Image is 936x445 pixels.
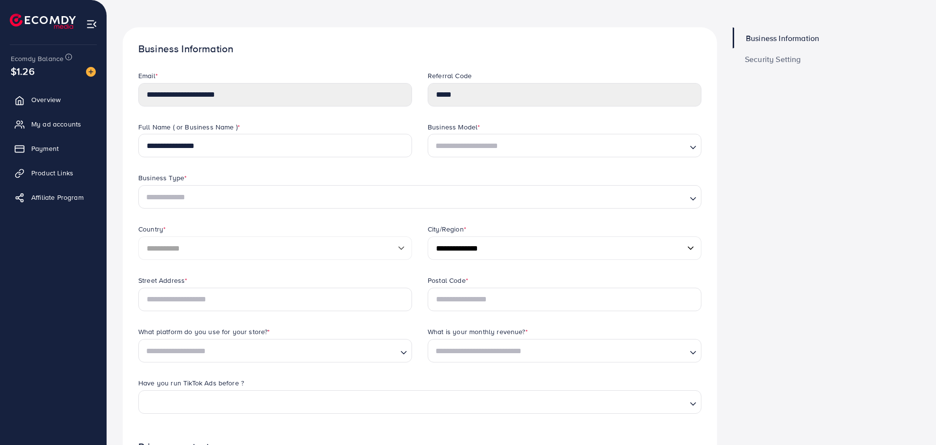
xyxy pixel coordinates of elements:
[428,122,480,132] label: Business Model
[138,43,701,55] h1: Business Information
[138,71,158,81] label: Email
[428,275,468,285] label: Postal Code
[7,163,99,183] a: Product Links
[428,134,701,157] div: Search for option
[7,139,99,158] a: Payment
[11,64,35,78] span: $1.26
[428,224,466,234] label: City/Region
[143,190,686,205] input: Search for option
[432,344,686,359] input: Search for option
[428,339,701,362] div: Search for option
[138,378,244,388] label: Have you run TikTok Ads before ?
[149,395,686,410] input: Search for option
[143,344,396,359] input: Search for option
[86,19,97,30] img: menu
[432,139,686,154] input: Search for option
[7,114,99,134] a: My ad accounts
[138,173,187,183] label: Business Type
[138,327,270,337] label: What platform do you use for your store?
[746,34,819,42] span: Business Information
[894,401,929,438] iframe: Chat
[138,275,187,285] label: Street Address
[11,54,64,64] span: Ecomdy Balance
[31,119,81,129] span: My ad accounts
[428,71,472,81] label: Referral Code
[745,55,801,63] span: Security Setting
[7,188,99,207] a: Affiliate Program
[7,90,99,109] a: Overview
[31,192,84,202] span: Affiliate Program
[428,327,528,337] label: What is your monthly revenue?
[31,95,61,105] span: Overview
[138,185,701,209] div: Search for option
[31,168,73,178] span: Product Links
[138,339,412,362] div: Search for option
[138,224,166,234] label: Country
[138,122,240,132] label: Full Name ( or Business Name )
[10,14,76,29] img: logo
[138,390,701,414] div: Search for option
[86,67,96,77] img: image
[31,144,59,153] span: Payment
